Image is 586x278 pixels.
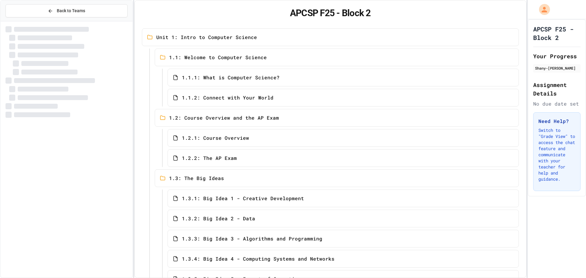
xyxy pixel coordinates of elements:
span: 1.3.3: Big Idea 3 - Algorithms and Programming [182,235,322,242]
span: Unit 1: Intro to Computer Science [156,34,257,41]
a: 1.1.2: Connect with Your World [168,89,519,107]
a: 1.3.2: Big Idea 2 - Data [168,210,519,227]
span: 1.3.2: Big Idea 2 - Data [182,215,255,222]
a: 1.2.1: Course Overview [168,129,519,147]
span: 1.1: Welcome to Computer Science [169,54,267,61]
span: 1.2.2: The AP Exam [182,154,237,162]
div: No due date set [533,100,581,107]
a: 1.3.1: Big Idea 1 - Creative Development [168,190,519,207]
h1: APCSP F25 - Block 2 [533,25,581,42]
span: 1.1.1: What is Computer Science? [182,74,280,81]
h1: APCSP F25 - Block 2 [142,8,519,19]
div: Shany-[PERSON_NAME] [535,65,579,71]
h2: Your Progress [533,52,581,60]
h2: Assignment Details [533,81,581,98]
a: 1.2.2: The AP Exam [168,149,519,167]
span: Back to Teams [57,8,85,14]
button: Back to Teams [5,4,128,17]
div: My Account [533,2,552,16]
a: 1.1.1: What is Computer Science? [168,69,519,86]
span: 1.1.2: Connect with Your World [182,94,273,101]
span: 1.3: The Big Ideas [169,175,224,182]
span: 1.2: Course Overview and the AP Exam [169,114,279,121]
p: Switch to "Grade View" to access the chat feature and communicate with your teacher for help and ... [538,127,575,182]
span: 1.3.4: Big Idea 4 - Computing Systems and Networks [182,255,335,262]
a: 1.3.4: Big Idea 4 - Computing Systems and Networks [168,250,519,268]
h3: Need Help? [538,117,575,125]
iframe: chat widget [560,254,580,272]
span: 1.2.1: Course Overview [182,134,249,142]
a: 1.3.3: Big Idea 3 - Algorithms and Programming [168,230,519,247]
span: 1.3.1: Big Idea 1 - Creative Development [182,195,304,202]
iframe: chat widget [535,227,580,253]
